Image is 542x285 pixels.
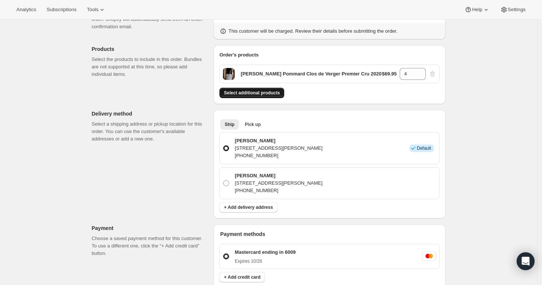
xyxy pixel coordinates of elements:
[235,145,323,152] p: [STREET_ADDRESS][PERSON_NAME]
[223,68,235,80] span: Default Title
[92,45,207,53] p: Products
[220,230,440,238] p: Payment methods
[219,202,277,213] button: + Add delivery address
[235,258,295,264] p: Expires 10/26
[508,7,526,13] span: Settings
[472,7,482,13] span: Help
[517,252,535,270] div: Open Intercom Messenger
[92,120,207,143] p: Select a shipping address or pickup location for this order. You can use the customer's available...
[224,90,280,96] span: Select additional products
[92,235,207,257] p: Choose a saved payment method for this customer. To use a different one, click the “+ Add credit ...
[82,4,110,15] button: Tools
[235,172,323,179] p: [PERSON_NAME]
[219,88,284,98] button: Select additional products
[225,122,234,127] span: Ship
[235,137,323,145] p: [PERSON_NAME]
[42,4,81,15] button: Subscriptions
[47,7,76,13] span: Subscriptions
[228,27,397,35] p: This customer will be charged. Review their details before submitting the order.
[87,7,98,13] span: Tools
[235,179,323,187] p: [STREET_ADDRESS][PERSON_NAME]
[219,272,265,282] button: + Add credit card
[245,122,261,127] span: Pick up
[417,145,431,151] span: Default
[235,187,323,194] p: [PHONE_NUMBER]
[235,152,323,159] p: [PHONE_NUMBER]
[219,52,259,58] span: Order's products
[16,7,36,13] span: Analytics
[496,4,530,15] button: Settings
[241,70,381,78] p: [PERSON_NAME] Pommard Clos de Verger Premier Cru 2020
[224,274,260,280] span: + Add credit card
[92,110,207,117] p: Delivery method
[382,70,397,78] p: $69.95
[92,56,207,78] p: Select the products to include in this order. Bundles are not supported at this time, so please a...
[92,224,207,232] p: Payment
[224,204,273,210] span: + Add delivery address
[235,249,295,256] p: Mastercard ending in 6009
[12,4,41,15] button: Analytics
[460,4,494,15] button: Help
